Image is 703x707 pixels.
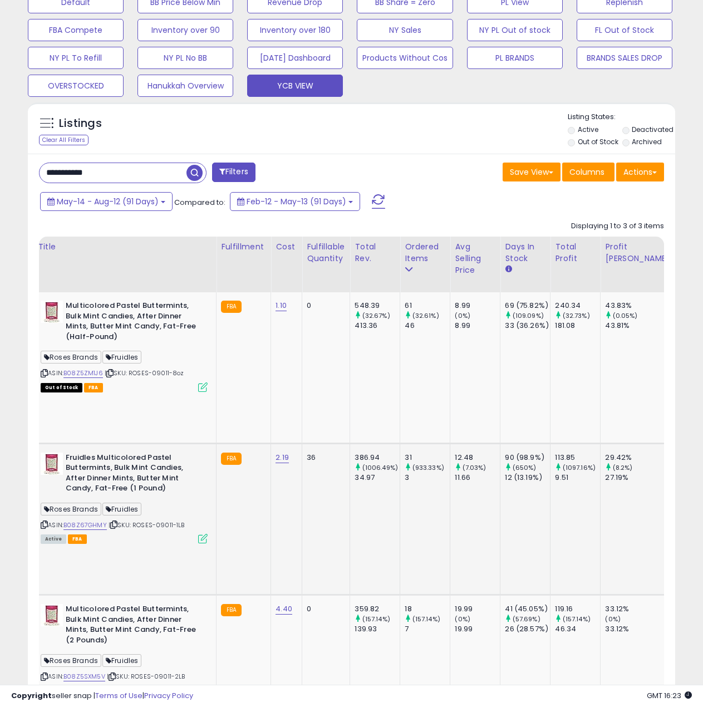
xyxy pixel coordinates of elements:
a: B08Z5SXM5V [63,672,105,681]
button: Products Without Cos [357,47,453,69]
div: Clear All Filters [39,135,89,145]
div: 33 (36.26%) [505,321,550,331]
div: 413.36 [355,321,400,331]
b: Multicolored Pastel Buttermints, Bulk Mint Candies, After Dinner Mints, Butter Mint Candy, Fat-Fr... [66,301,201,345]
div: 41 (45.05%) [505,604,550,614]
span: Fruidles [102,654,141,667]
div: seller snap | | [11,691,193,701]
span: FBA [68,534,87,544]
a: 1.10 [276,300,287,311]
span: Roses Brands [41,654,101,667]
div: ASIN: [41,453,208,543]
h5: Listings [59,116,102,131]
span: | SKU: ROSES-09011-1LB [109,521,185,529]
a: 2.19 [276,452,289,463]
small: Days In Stock. [505,264,512,274]
div: 359.82 [355,604,400,614]
div: 19.99 [455,624,500,634]
div: 29.42% [605,453,676,463]
div: Avg Selling Price [455,241,495,276]
button: Hanukkah Overview [137,75,233,97]
a: Privacy Policy [144,690,193,701]
small: FBA [221,301,242,313]
div: 0 [307,604,341,614]
span: Roses Brands [41,351,101,364]
small: (0.05%) [613,311,638,320]
small: (157.14%) [362,615,390,623]
div: 0 [307,301,341,311]
img: 41QP334ajuL._SL40_.jpg [41,453,63,475]
span: Fruidles [102,351,141,364]
button: OVERSTOCKED [28,75,124,97]
div: 139.93 [355,624,400,634]
div: Fulfillment [221,241,266,253]
div: 12.48 [455,453,500,463]
label: Active [578,125,598,134]
div: Cost [276,241,297,253]
label: Out of Stock [578,137,618,146]
img: 41QP334ajuL._SL40_.jpg [41,604,63,626]
b: Fruidles Multicolored Pastel Buttermints, Bulk Mint Candies, After Dinner Mints, Butter Mint Cand... [66,453,201,497]
div: 19.99 [455,604,500,614]
button: BRANDS SALES DROP [577,47,672,69]
small: (32.73%) [563,311,590,320]
div: 8.99 [455,301,500,311]
small: (0%) [455,615,470,623]
button: Save View [503,163,561,181]
div: 61 [405,301,450,311]
button: NY Sales [357,19,453,41]
span: All listings that are currently out of stock and unavailable for purchase on Amazon [41,383,82,392]
div: 11.66 [455,473,500,483]
button: Inventory over 180 [247,19,343,41]
small: (32.67%) [362,311,390,320]
button: Actions [616,163,664,181]
button: NY PL No BB [137,47,233,69]
div: 33.12% [605,624,676,634]
small: (7.03%) [463,463,486,472]
img: 41QP334ajuL._SL40_.jpg [41,301,63,323]
div: 3 [405,473,450,483]
small: (8.2%) [613,463,633,472]
div: Title [38,241,212,253]
small: (57.69%) [513,615,540,623]
button: FL Out of Stock [577,19,672,41]
div: Displaying 1 to 3 of 3 items [571,221,664,232]
button: [DATE] Dashboard [247,47,343,69]
span: | SKU: ROSES-09011-2LB [107,672,185,681]
span: Roses Brands [41,503,101,515]
b: Multicolored Pastel Buttermints, Bulk Mint Candies, After Dinner Mints, Butter Mint Candy, Fat-Fr... [66,604,201,648]
span: Columns [569,166,604,178]
div: ASIN: [41,301,208,391]
span: May-14 - Aug-12 (91 Days) [57,196,159,207]
div: 69 (75.82%) [505,301,550,311]
p: Listing States: [568,112,675,122]
div: 18 [405,604,450,614]
a: B08Z5ZM1J6 [63,369,103,378]
div: 548.39 [355,301,400,311]
div: 46.34 [555,624,600,634]
div: Days In Stock [505,241,545,264]
span: | SKU: ROSES-09011-8oz [105,369,184,377]
button: May-14 - Aug-12 (91 Days) [40,192,173,211]
span: Fruidles [102,503,141,515]
div: 12 (13.19%) [505,473,550,483]
div: 36 [307,453,341,463]
small: (1097.16%) [563,463,596,472]
button: YCB VIEW [247,75,343,97]
div: 386.94 [355,453,400,463]
button: Feb-12 - May-13 (91 Days) [230,192,360,211]
span: Compared to: [174,197,225,208]
a: Terms of Use [95,690,142,701]
small: (0%) [455,311,470,320]
div: ASIN: [41,604,208,694]
button: NY PL To Refill [28,47,124,69]
div: 119.16 [555,604,600,614]
button: Columns [562,163,614,181]
button: NY PL Out of stock [467,19,563,41]
div: Ordered Items [405,241,445,264]
small: (933.33%) [412,463,444,472]
button: PL BRANDS [467,47,563,69]
small: (650%) [513,463,537,472]
small: (32.61%) [412,311,439,320]
small: (157.14%) [563,615,591,623]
